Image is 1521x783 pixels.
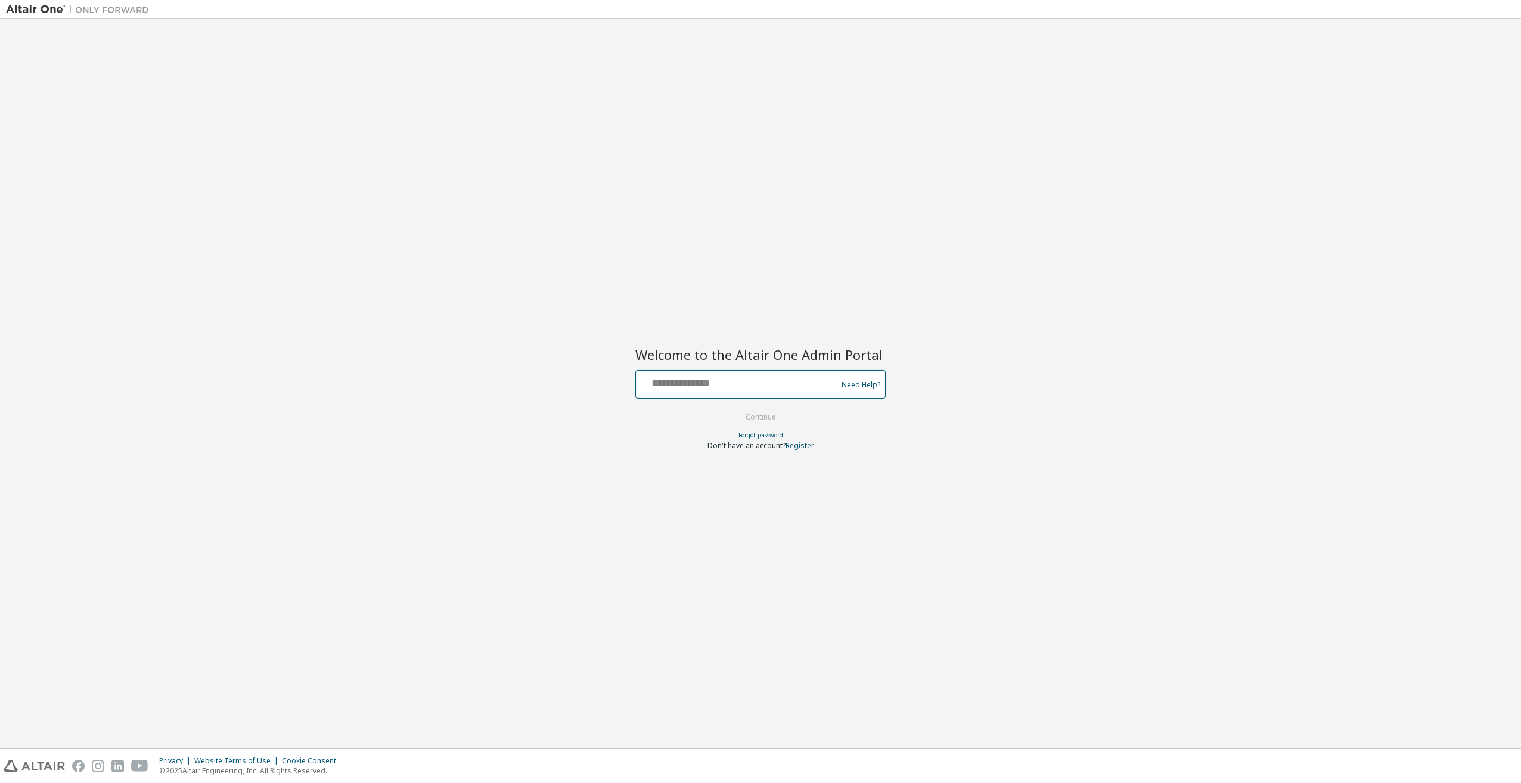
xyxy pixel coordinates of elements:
[635,346,886,363] h2: Welcome to the Altair One Admin Portal
[282,756,343,766] div: Cookie Consent
[159,756,194,766] div: Privacy
[4,760,65,772] img: altair_logo.svg
[194,756,282,766] div: Website Terms of Use
[111,760,124,772] img: linkedin.svg
[707,440,786,450] span: Don't have an account?
[131,760,148,772] img: youtube.svg
[92,760,104,772] img: instagram.svg
[72,760,85,772] img: facebook.svg
[159,766,343,776] p: © 2025 Altair Engineering, Inc. All Rights Reserved.
[738,431,783,439] a: Forgot password
[786,440,814,450] a: Register
[6,4,155,15] img: Altair One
